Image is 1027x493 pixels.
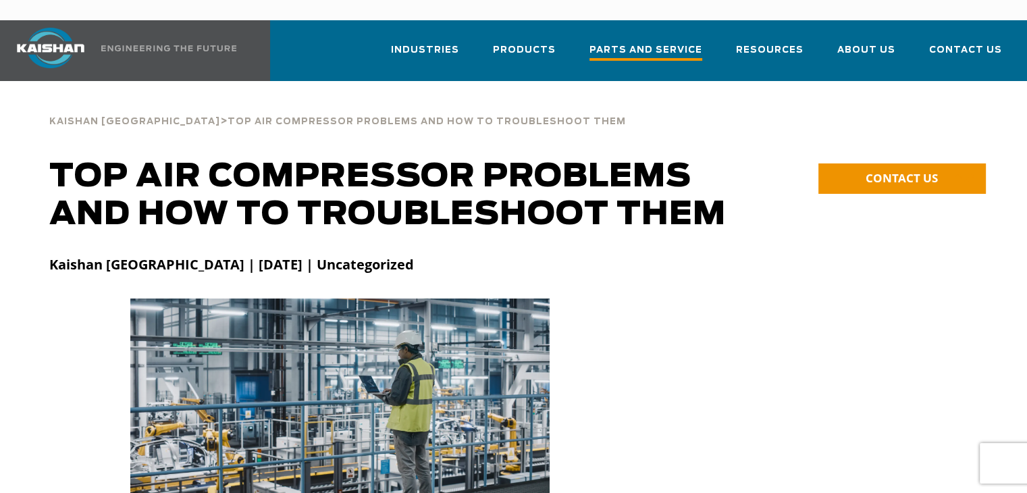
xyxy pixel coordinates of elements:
span: Industries [391,43,459,58]
a: About Us [837,32,895,78]
strong: Kaishan [GEOGRAPHIC_DATA] | [DATE] | Uncategorized [49,255,414,274]
a: Kaishan [GEOGRAPHIC_DATA] [49,115,220,127]
span: Kaishan [GEOGRAPHIC_DATA] [49,118,220,126]
span: About Us [837,43,895,58]
span: Parts and Service [589,43,702,61]
img: Engineering the future [101,45,236,51]
a: Contact Us [929,32,1002,78]
span: Contact Us [929,43,1002,58]
h1: Top Air Compressor Problems and How to Troubleshoot Them [49,158,742,234]
a: Parts and Service [589,32,702,81]
a: Industries [391,32,459,78]
a: Resources [736,32,804,78]
span: Resources [736,43,804,58]
span: Top Air Compressor Problems and How to Troubleshoot Them [228,118,626,126]
span: Products [493,43,556,58]
a: Top Air Compressor Problems and How to Troubleshoot Them [228,115,626,127]
div: > [49,101,626,132]
span: CONTACT US [866,170,938,186]
a: Products [493,32,556,78]
a: CONTACT US [818,163,986,194]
